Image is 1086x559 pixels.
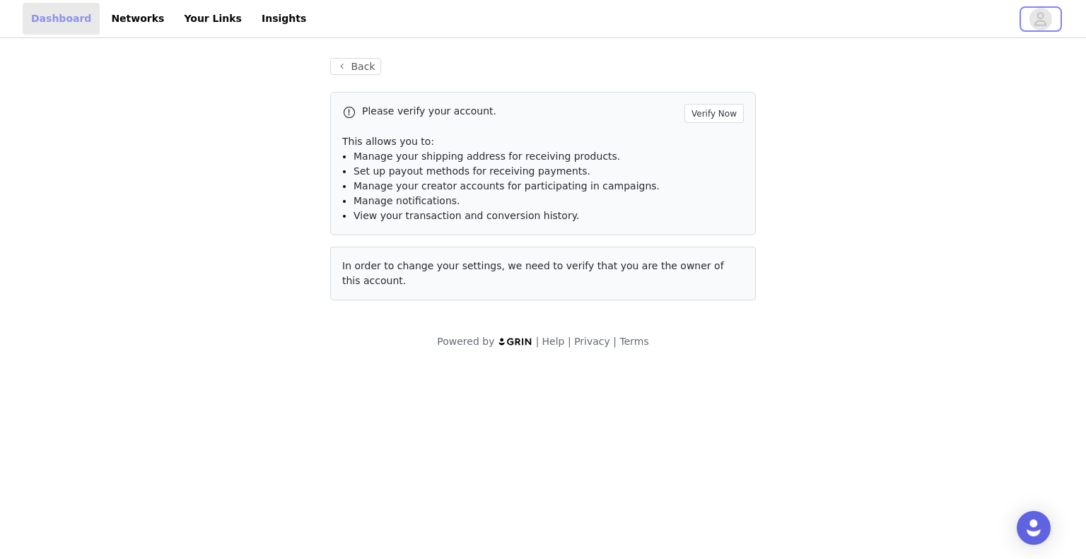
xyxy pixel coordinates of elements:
span: Manage your creator accounts for participating in campaigns. [354,180,660,192]
a: Insights [253,3,315,35]
span: Set up payout methods for receiving payments. [354,165,590,177]
span: | [613,336,617,347]
a: Terms [619,336,648,347]
p: Please verify your account. [362,104,679,119]
a: Privacy [574,336,610,347]
p: This allows you to: [342,134,744,149]
span: Powered by [437,336,494,347]
a: Your Links [175,3,250,35]
a: Networks [103,3,173,35]
span: Manage your shipping address for receiving products. [354,151,620,162]
span: | [536,336,539,347]
span: In order to change your settings, we need to verify that you are the owner of this account. [342,260,724,286]
button: Back [330,58,381,75]
a: Dashboard [23,3,100,35]
span: | [568,336,571,347]
div: avatar [1034,8,1047,30]
img: logo [498,337,533,346]
a: Help [542,336,565,347]
button: Verify Now [684,104,744,123]
span: View your transaction and conversion history. [354,210,579,221]
div: Open Intercom Messenger [1017,511,1051,545]
span: Manage notifications. [354,195,460,206]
